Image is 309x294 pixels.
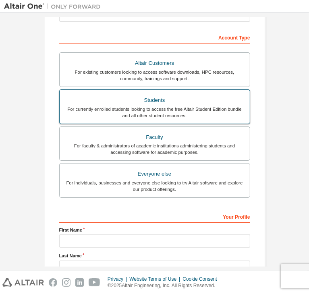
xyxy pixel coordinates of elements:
[59,253,250,259] label: Last Name
[4,2,105,10] img: Altair One
[89,278,100,287] img: youtube.svg
[64,95,245,106] div: Students
[64,106,245,119] div: For currently enrolled students looking to access the free Altair Student Edition bundle and all ...
[62,278,71,287] img: instagram.svg
[64,132,245,143] div: Faculty
[59,210,250,223] div: Your Profile
[108,282,222,289] p: © 2025 Altair Engineering, Inc. All Rights Reserved.
[49,278,57,287] img: facebook.svg
[64,69,245,82] div: For existing customers looking to access software downloads, HPC resources, community, trainings ...
[108,276,129,282] div: Privacy
[129,276,182,282] div: Website Terms of Use
[2,278,44,287] img: altair_logo.svg
[182,276,222,282] div: Cookie Consent
[64,143,245,155] div: For faculty & administrators of academic institutions administering students and accessing softwa...
[64,168,245,180] div: Everyone else
[75,278,84,287] img: linkedin.svg
[59,31,250,43] div: Account Type
[59,227,250,233] label: First Name
[64,58,245,69] div: Altair Customers
[64,180,245,193] div: For individuals, businesses and everyone else looking to try Altair software and explore our prod...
